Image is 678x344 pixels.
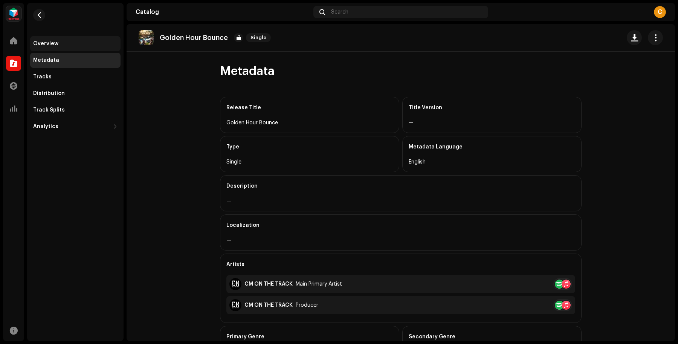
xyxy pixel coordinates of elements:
div: Type [226,136,393,157]
div: Description [226,176,575,197]
re-m-nav-item: Overview [30,36,121,51]
span: Metadata [220,64,275,79]
div: Title Version [409,97,575,118]
div: Producer [296,302,318,308]
div: Release Title [226,97,393,118]
div: Golden Hour Bounce [226,118,393,127]
span: Search [331,9,348,15]
div: Main Primary Artist [296,281,342,287]
img: 2014786f-0017-475a-b9d5-a594a09442aa [139,30,154,45]
img: feab3aad-9b62-475c-8caf-26f15a9573ee [6,6,21,21]
div: Track Splits [33,107,65,113]
p: Golden Hour Bounce [160,34,228,42]
div: — [409,118,575,127]
div: Artists [226,254,575,275]
re-m-nav-item: Distribution [30,86,121,101]
div: Localization [226,215,575,236]
div: CM ON THE TRACK [244,281,293,287]
span: Single [246,33,271,42]
div: C [654,6,666,18]
re-m-nav-dropdown: Analytics [30,119,121,134]
div: — [226,197,575,206]
div: Metadata Language [409,136,575,157]
img: 88aa493d-0ca1-43f9-8cc8-2057df5824e8 [229,278,241,290]
div: CM ON THE TRACK [244,302,293,308]
re-m-nav-item: Tracks [30,69,121,84]
img: 88aa493d-0ca1-43f9-8cc8-2057df5824e8 [229,299,241,311]
div: Overview [33,41,58,47]
div: — [226,236,575,245]
div: English [409,157,575,167]
div: Single [226,157,393,167]
re-m-nav-item: Track Splits [30,102,121,118]
div: Tracks [33,74,52,80]
div: Analytics [33,124,58,130]
re-m-nav-item: Metadata [30,53,121,68]
div: Catalog [136,9,310,15]
div: Distribution [33,90,65,96]
div: Metadata [33,57,59,63]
